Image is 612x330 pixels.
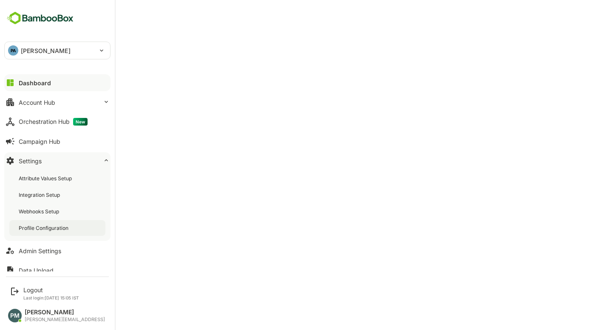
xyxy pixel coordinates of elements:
[19,138,60,145] div: Campaign Hub
[19,157,42,165] div: Settings
[4,152,110,169] button: Settings
[73,118,88,126] span: New
[4,262,110,279] button: Data Upload
[23,295,79,300] p: Last login: [DATE] 15:05 IST
[19,224,70,232] div: Profile Configuration
[4,94,110,111] button: Account Hub
[5,42,110,59] div: PA[PERSON_NAME]
[25,317,105,322] div: [PERSON_NAME][EMAIL_ADDRESS]
[25,309,105,316] div: [PERSON_NAME]
[8,309,22,322] div: PM
[19,79,51,87] div: Dashboard
[19,118,88,126] div: Orchestration Hub
[23,286,79,294] div: Logout
[19,175,74,182] div: Attribute Values Setup
[4,113,110,130] button: Orchestration HubNew
[21,46,71,55] p: [PERSON_NAME]
[8,45,18,56] div: PA
[19,247,61,254] div: Admin Settings
[4,242,110,259] button: Admin Settings
[19,208,61,215] div: Webhooks Setup
[19,99,55,106] div: Account Hub
[4,10,76,26] img: BambooboxFullLogoMark.5f36c76dfaba33ec1ec1367b70bb1252.svg
[4,133,110,150] button: Campaign Hub
[4,74,110,91] button: Dashboard
[19,267,54,274] div: Data Upload
[19,191,62,199] div: Integration Setup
